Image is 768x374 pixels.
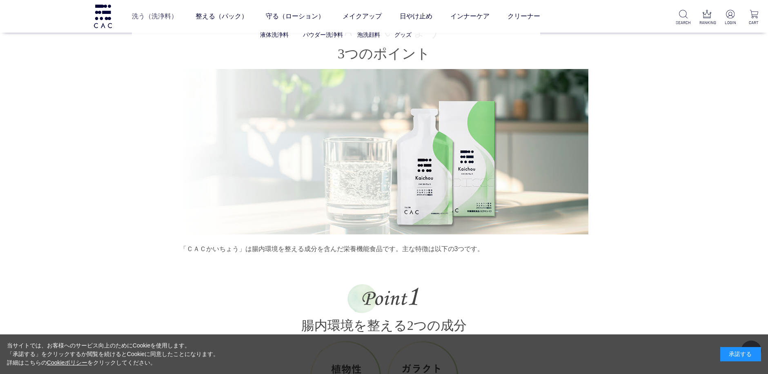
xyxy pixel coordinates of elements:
a: インナーケア [450,5,490,28]
p: 「ＣＡＣかいちょう」は腸内環境を整える成分を含んだ栄養機能食品です。主な特徴は以下の3つです。 [180,243,588,256]
a: 洗う（洗浄料） [132,5,178,28]
a: グッズ [394,31,412,38]
p: RANKING [699,20,715,26]
p: SEARCH [676,20,691,26]
a: 液体洗浄料 [260,31,289,38]
img: logo [93,4,113,28]
a: CART [746,10,761,26]
div: 承諾する [720,347,761,361]
a: 日やけ止め [400,5,432,28]
a: 泡洗顔料 [357,31,380,38]
span: 腸内環境を整える [301,318,407,333]
a: Cookieポリシー [47,359,88,366]
img: CACかいちょう [180,69,588,234]
a: メイクアップ [343,5,382,28]
a: LOGIN [723,10,738,26]
p: CART [746,20,761,26]
a: SEARCH [676,10,691,26]
h3: 2つの成分 [180,284,588,334]
a: 整える（パック） [196,5,248,28]
a: 守る（ローション） [266,5,325,28]
p: LOGIN [723,20,738,26]
div: 当サイトでは、お客様へのサービス向上のためにCookieを使用します。 「承諾する」をクリックするか閲覧を続けるとCookieに同意したことになります。 詳細はこちらの をクリックしてください。 [7,341,219,367]
a: クリーナー [508,5,540,28]
a: RANKING [699,10,715,26]
a: パウダー洗浄料 [303,31,343,38]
